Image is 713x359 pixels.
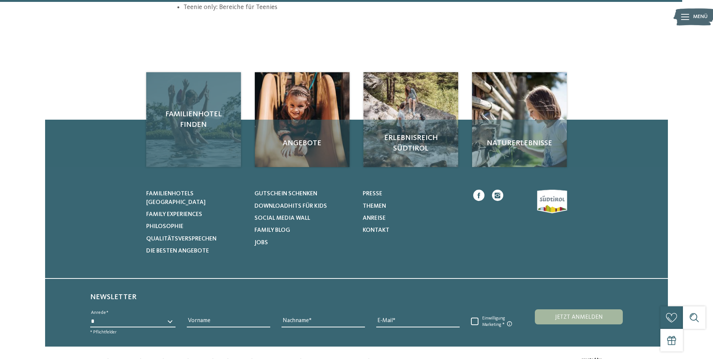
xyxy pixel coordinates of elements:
[146,72,241,167] a: Urlaub mit Teenagern in Südtirol geplant? Familienhotel finden
[363,72,458,167] img: Urlaub mit Teenagern in Südtirol geplant?
[363,72,458,167] a: Urlaub mit Teenagern in Südtirol geplant? Erlebnisreich Südtirol
[146,190,245,207] a: Familienhotels [GEOGRAPHIC_DATA]
[254,203,327,209] span: Downloadhits für Kids
[154,109,233,130] span: Familienhotel finden
[254,202,353,210] a: Downloadhits für Kids
[363,215,386,221] span: Anreise
[183,3,535,12] li: Teenie only: Bereiche für Teenies
[363,214,462,222] a: Anreise
[254,214,353,222] a: Social Media Wall
[254,239,353,247] a: Jobs
[363,191,382,197] span: Presse
[363,226,462,234] a: Kontakt
[363,190,462,198] a: Presse
[146,191,206,205] span: Familienhotels [GEOGRAPHIC_DATA]
[254,240,268,246] span: Jobs
[254,227,290,233] span: Family Blog
[363,227,389,233] span: Kontakt
[472,72,567,167] img: Urlaub mit Teenagern in Südtirol geplant?
[255,72,350,167] img: Urlaub mit Teenagern in Südtirol geplant?
[146,235,245,243] a: Qualitätsversprechen
[555,314,603,320] span: Jetzt anmelden
[146,247,245,255] a: Die besten Angebote
[255,72,350,167] a: Urlaub mit Teenagern in Südtirol geplant? Angebote
[254,191,317,197] span: Gutschein schenken
[480,138,559,149] span: Naturerlebnisse
[535,309,623,324] button: Jetzt anmelden
[146,224,183,230] span: Philosophie
[478,316,518,328] span: Einwilligung Marketing
[254,190,353,198] a: Gutschein schenken
[146,236,216,242] span: Qualitätsversprechen
[90,330,117,335] span: * Pflichtfelder
[363,202,462,210] a: Themen
[146,210,245,219] a: Family Experiences
[90,294,136,301] span: Newsletter
[146,211,202,218] span: Family Experiences
[254,215,310,221] span: Social Media Wall
[262,138,342,149] span: Angebote
[371,133,451,154] span: Erlebnisreich Südtirol
[146,248,209,254] span: Die besten Angebote
[146,222,245,231] a: Philosophie
[254,226,353,234] a: Family Blog
[363,203,386,209] span: Themen
[472,72,567,167] a: Urlaub mit Teenagern in Südtirol geplant? Naturerlebnisse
